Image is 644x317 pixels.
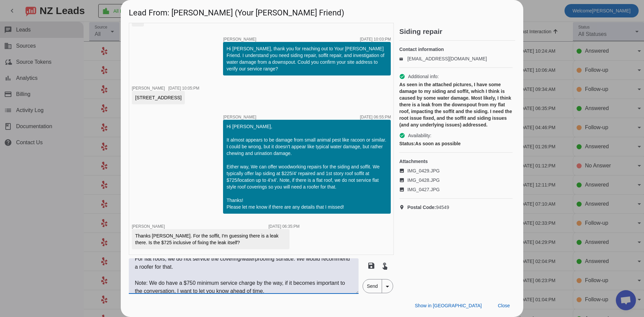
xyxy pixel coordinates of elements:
mat-icon: touch_app [381,262,389,270]
div: As seen in the attached pictures, I have some damage to my siding and soffit, which I think is ca... [399,81,513,128]
mat-icon: arrow_drop_down [383,282,391,290]
a: IMG_0428.JPG [399,177,513,183]
button: Close [492,300,515,312]
mat-icon: check_circle [399,73,405,80]
span: IMG_0429.JPG [407,167,440,174]
mat-icon: location_on [399,205,407,210]
mat-icon: image [399,177,407,183]
span: 94549 [407,204,449,211]
mat-icon: check_circle [399,133,405,139]
mat-icon: image [399,187,407,192]
span: IMG_0427.JPG [407,186,440,193]
span: Additional info: [408,73,439,80]
span: [PERSON_NAME] [223,115,256,119]
h4: Attachments [399,158,513,165]
div: [DATE] 06:35:PM [269,224,300,228]
div: [STREET_ADDRESS] [135,94,181,101]
div: Hi [PERSON_NAME], It almost appears to be damage from small animal pest like racoon or similar. I... [226,123,387,210]
a: IMG_0429.JPG [399,167,513,174]
span: Show in [GEOGRAPHIC_DATA] [415,303,482,308]
span: Availability: [408,132,431,139]
span: Send [363,279,382,293]
mat-icon: email [399,57,407,60]
span: [PERSON_NAME] [132,224,165,229]
a: [EMAIL_ADDRESS][DOMAIN_NAME] [407,56,487,61]
div: [DATE] 10:03:PM [360,37,391,41]
strong: Postal Code: [407,205,436,210]
span: IMG_0428.JPG [407,177,440,183]
mat-icon: save [367,262,375,270]
button: Show in [GEOGRAPHIC_DATA] [410,300,487,312]
span: [PERSON_NAME] [223,37,256,41]
div: Thanks [PERSON_NAME]. For the soffit, I'm guessing there is a leak there. Is the $725 inclusive o... [135,232,286,246]
h4: Contact information [399,46,513,53]
div: [DATE] 10:05:PM [168,86,199,90]
span: Close [498,303,510,308]
a: IMG_0427.JPG [399,186,513,193]
span: [PERSON_NAME] [132,86,165,91]
mat-icon: image [399,168,407,173]
div: Hi [PERSON_NAME], thank you for reaching out to Your [PERSON_NAME] Friend. I understand you need ... [226,45,387,72]
h2: Siding repair [399,28,515,35]
div: [DATE] 06:55:PM [360,115,391,119]
div: As soon as possible [399,140,513,147]
strong: Status: [399,141,415,146]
